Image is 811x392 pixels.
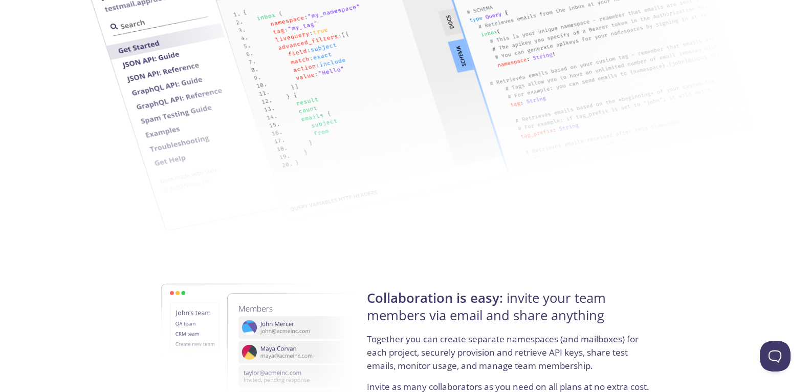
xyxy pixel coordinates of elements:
iframe: Help Scout Beacon - Open [760,341,791,372]
h4: invite your team members via email and share anything [367,290,652,333]
p: Together you can create separate namespaces (and mailboxes) for each project, securely provision ... [367,333,652,380]
strong: Collaboration is easy: [367,289,503,307]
